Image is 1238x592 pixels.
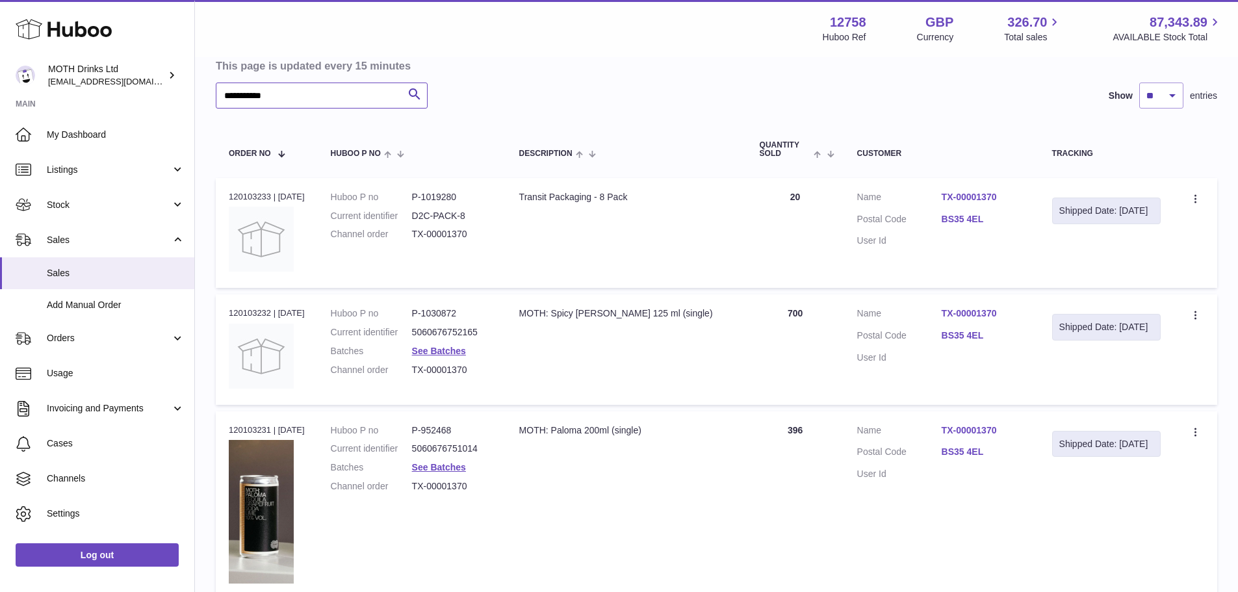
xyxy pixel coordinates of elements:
[857,191,942,207] dt: Name
[412,364,493,376] dd: TX-00001370
[331,149,381,158] span: Huboo P no
[830,14,866,31] strong: 12758
[857,468,942,480] dt: User Id
[1113,14,1222,44] a: 87,343.89 AVAILABLE Stock Total
[925,14,953,31] strong: GBP
[47,234,171,246] span: Sales
[331,443,412,455] dt: Current identifier
[747,294,844,404] td: 700
[331,424,412,437] dt: Huboo P no
[1059,321,1154,333] div: Shipped Date: [DATE]
[412,346,466,356] a: See Batches
[216,58,1214,73] h3: This page is updated every 15 minutes
[331,307,412,320] dt: Huboo P no
[412,326,493,339] dd: 5060676752165
[857,352,942,364] dt: User Id
[331,345,412,357] dt: Batches
[412,307,493,320] dd: P-1030872
[47,129,185,141] span: My Dashboard
[412,462,466,472] a: See Batches
[1007,14,1047,31] span: 326.70
[47,299,185,311] span: Add Manual Order
[519,191,734,203] div: Transit Packaging - 8 Pack
[917,31,954,44] div: Currency
[857,446,942,461] dt: Postal Code
[1109,90,1133,102] label: Show
[229,440,294,584] img: 127581729090972.png
[331,480,412,493] dt: Channel order
[331,191,412,203] dt: Huboo P no
[942,446,1026,458] a: BS35 4EL
[1052,149,1161,158] div: Tracking
[47,199,171,211] span: Stock
[519,424,734,437] div: MOTH: Paloma 200ml (single)
[412,191,493,203] dd: P-1019280
[48,63,165,88] div: MOTH Drinks Ltd
[229,149,271,158] span: Order No
[229,424,305,436] div: 120103231 | [DATE]
[229,307,305,319] div: 120103232 | [DATE]
[47,472,185,485] span: Channels
[823,31,866,44] div: Huboo Ref
[942,424,1026,437] a: TX-00001370
[1059,205,1154,217] div: Shipped Date: [DATE]
[1004,31,1062,44] span: Total sales
[519,149,573,158] span: Description
[48,76,191,86] span: [EMAIL_ADDRESS][DOMAIN_NAME]
[412,228,493,240] dd: TX-00001370
[942,307,1026,320] a: TX-00001370
[229,207,294,272] img: no-photo.jpg
[857,213,942,229] dt: Postal Code
[1190,90,1217,102] span: entries
[760,141,811,158] span: Quantity Sold
[47,367,185,380] span: Usage
[47,332,171,344] span: Orders
[1004,14,1062,44] a: 326.70 Total sales
[47,508,185,520] span: Settings
[331,210,412,222] dt: Current identifier
[747,178,844,288] td: 20
[942,213,1026,225] a: BS35 4EL
[331,461,412,474] dt: Batches
[331,364,412,376] dt: Channel order
[331,326,412,339] dt: Current identifier
[857,149,1026,158] div: Customer
[942,329,1026,342] a: BS35 4EL
[857,235,942,247] dt: User Id
[47,164,171,176] span: Listings
[1113,31,1222,44] span: AVAILABLE Stock Total
[857,329,942,345] dt: Postal Code
[412,210,493,222] dd: D2C-PACK-8
[331,228,412,240] dt: Channel order
[412,424,493,437] dd: P-952468
[47,437,185,450] span: Cases
[229,324,294,389] img: no-photo.jpg
[1059,438,1154,450] div: Shipped Date: [DATE]
[47,402,171,415] span: Invoicing and Payments
[229,191,305,203] div: 120103233 | [DATE]
[942,191,1026,203] a: TX-00001370
[1150,14,1207,31] span: 87,343.89
[16,66,35,85] img: internalAdmin-12758@internal.huboo.com
[519,307,734,320] div: MOTH: Spicy [PERSON_NAME] 125 ml (single)
[857,307,942,323] dt: Name
[16,543,179,567] a: Log out
[857,424,942,440] dt: Name
[412,480,493,493] dd: TX-00001370
[412,443,493,455] dd: 5060676751014
[47,267,185,279] span: Sales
